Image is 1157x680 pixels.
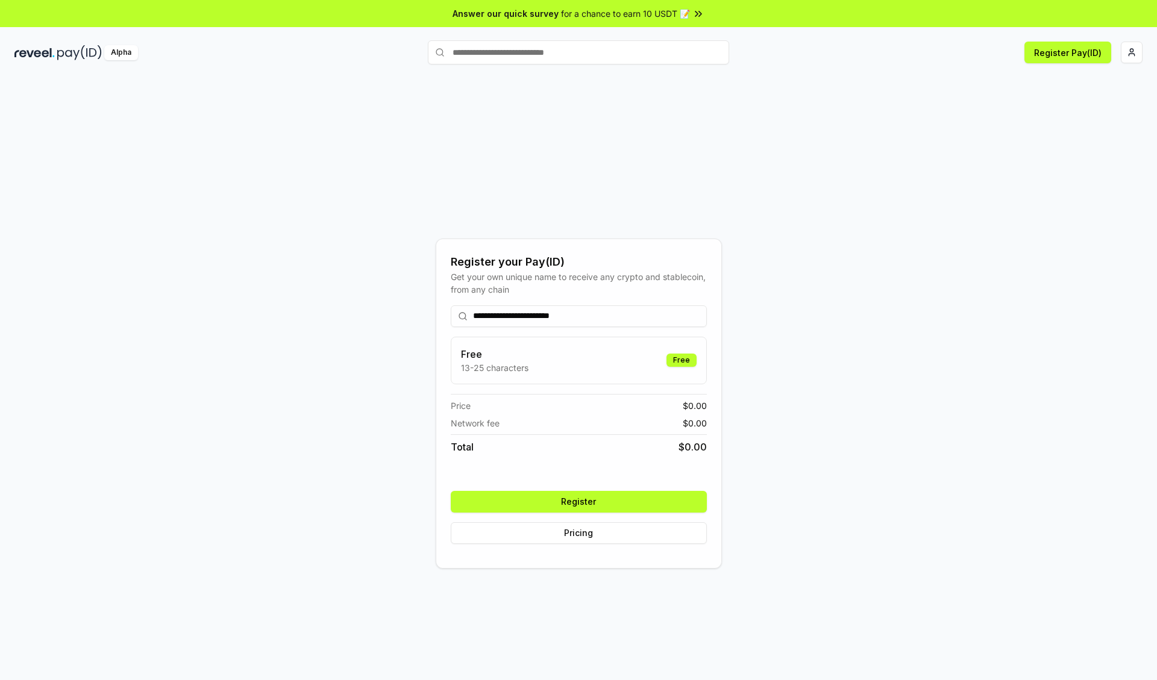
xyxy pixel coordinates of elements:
[461,347,528,361] h3: Free
[683,417,707,429] span: $ 0.00
[104,45,138,60] div: Alpha
[451,440,474,454] span: Total
[451,491,707,513] button: Register
[679,440,707,454] span: $ 0.00
[683,399,707,412] span: $ 0.00
[561,7,690,20] span: for a chance to earn 10 USDT 📝
[451,270,707,296] div: Get your own unique name to receive any crypto and stablecoin, from any chain
[451,399,471,412] span: Price
[461,361,528,374] p: 13-25 characters
[14,45,55,60] img: reveel_dark
[451,522,707,544] button: Pricing
[453,7,559,20] span: Answer our quick survey
[666,354,697,367] div: Free
[451,417,500,429] span: Network fee
[451,254,707,270] div: Register your Pay(ID)
[1024,42,1111,63] button: Register Pay(ID)
[57,45,102,60] img: pay_id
